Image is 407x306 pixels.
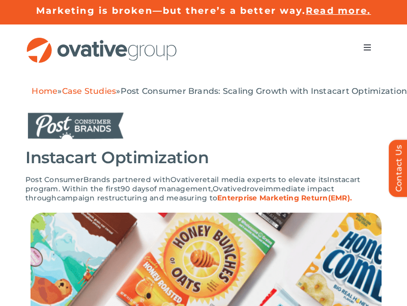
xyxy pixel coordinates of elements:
span: (EMR) [328,193,350,202]
a: Case Studies [62,86,117,96]
span: ove [250,184,264,193]
span: Instacart Optimization [25,147,209,167]
a: OG_Full_horizontal_RGB [25,36,178,46]
span: 90 days [121,184,150,193]
span: , [211,184,213,193]
a: Marketing is broken—but there’s a better way. [36,5,306,16]
span: Enterprise Marketing Return [217,193,328,202]
span: Instacart program. Within the first [25,175,360,193]
span: campaign restructuring and measuring to [57,193,217,202]
img: Post Logo (1) [25,109,143,143]
span: Brands partnered with [83,175,170,184]
span: retail media experts to elevate its [199,175,327,184]
span: Ovative [170,175,199,184]
a: Home [32,86,57,96]
span: Ovative [213,184,242,193]
span: Post Consumer [25,175,83,184]
span: Post Consumer Brands: Scaling Growth with Instacart Optimization [121,86,407,96]
span: dr [242,184,250,193]
span: » » [32,86,407,96]
a: Read more. [306,5,371,16]
nav: Menu [353,37,382,58]
span: of management [150,184,211,193]
span: . [350,193,352,202]
span: immediate impact through [25,184,334,202]
a: Enterprise Marketing Return(EMR). [217,193,352,202]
